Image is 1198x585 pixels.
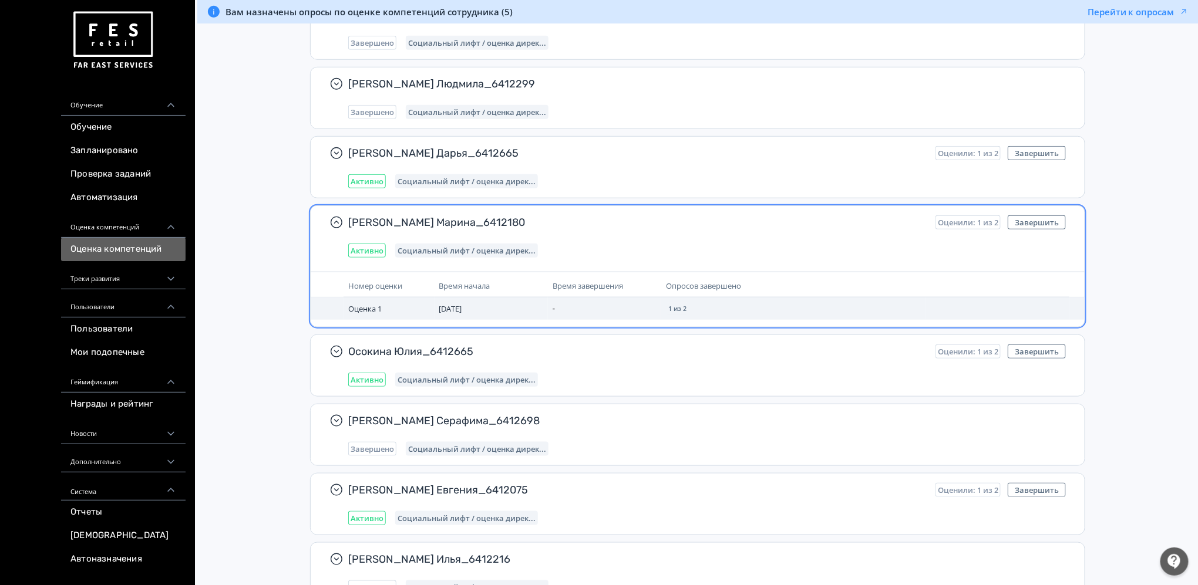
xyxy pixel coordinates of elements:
a: Запланировано [61,139,186,163]
span: Социальный лифт / оценка директора магазина [398,177,536,186]
span: Опросов завершено [666,280,741,291]
span: Завершено [351,107,394,117]
a: Пользователи [61,317,186,341]
button: Завершить [1008,215,1066,229]
div: Оценка компетенций [61,209,186,238]
span: Оценили: 1 из 2 [938,347,998,356]
a: Награды и рейтинг [61,393,186,416]
a: [DEMOGRAPHIC_DATA] [61,524,186,547]
button: Завершить [1008,146,1066,160]
div: Новости [61,416,186,444]
img: https://files.teachbase.ru/system/account/57463/logo/medium-936fc5084dd2c598f50a98b9cbe0469a.png [70,7,155,73]
button: Завершить [1008,344,1066,359]
span: Активно [351,246,383,255]
span: [PERSON_NAME] Марина_6412180 [348,215,926,229]
span: Время начала [439,280,490,291]
div: Треки развития [61,261,186,289]
span: 1 из 2 [668,305,687,312]
div: Дополнительно [61,444,186,472]
td: - [548,297,661,320]
span: Время завершения [553,280,623,291]
span: Оценили: 1 из 2 [938,148,998,158]
span: Активно [351,177,383,186]
div: Пользователи [61,289,186,317]
div: Геймификация [61,364,186,393]
span: [PERSON_NAME] Серафима_6412698 [348,414,1056,428]
span: Активно [351,513,383,523]
span: Социальный лифт / оценка директора магазина [398,375,536,384]
span: Социальный лифт / оценка директора магазина [408,107,546,117]
a: Оценка компетенций [61,238,186,261]
span: Осокина Юлия_6412665 [348,344,926,359]
span: Завершено [351,444,394,454]
a: Проверка заданий [61,163,186,186]
span: Оценка 1 [348,303,382,314]
span: Социальный лифт / оценка директора магазина [408,444,546,454]
span: Вам назначены опросы по оценке компетенций сотрудника (5) [226,6,513,18]
a: Автоназначения [61,547,186,571]
span: Социальный лифт / оценка директора магазина [398,246,536,255]
span: Активно [351,375,383,384]
button: Перейти к опросам [1088,6,1189,18]
div: Система [61,472,186,501]
div: Обучение [61,87,186,116]
span: Завершено [351,38,394,48]
span: Оценили: 1 из 2 [938,485,998,495]
span: [PERSON_NAME] Людмила_6412299 [348,77,1056,91]
a: Автоматизация [61,186,186,209]
button: Завершить [1008,483,1066,497]
span: Номер оценки [348,280,402,291]
span: Социальный лифт / оценка директора магазина [398,513,536,523]
span: [DATE] [439,303,462,314]
span: [PERSON_NAME] Илья_6412216 [348,552,1056,566]
span: [PERSON_NAME] Евгения_6412075 [348,483,926,497]
span: [PERSON_NAME] Дарья_6412665 [348,146,926,160]
span: Социальный лифт / оценка директора магазина [408,38,546,48]
a: Отчеты [61,501,186,524]
span: Оценили: 1 из 2 [938,218,998,227]
a: Обучение [61,116,186,139]
a: Мои подопечные [61,341,186,364]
